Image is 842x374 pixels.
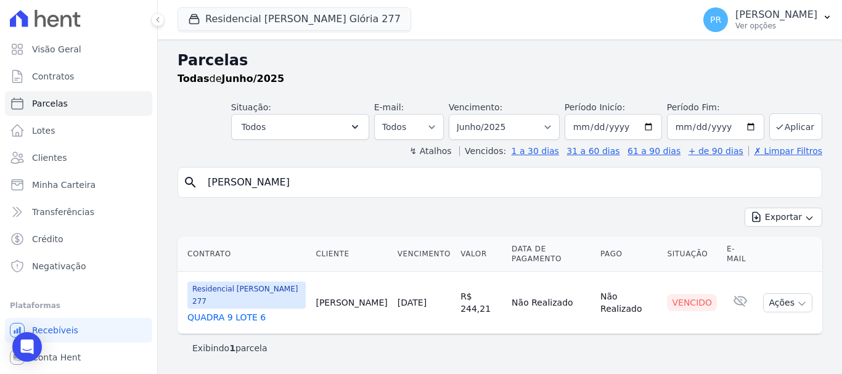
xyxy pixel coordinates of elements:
[722,237,758,272] th: E-mail
[5,173,152,197] a: Minha Carteira
[32,124,55,137] span: Lotes
[178,49,822,71] h2: Parcelas
[662,237,722,272] th: Situação
[187,282,306,309] span: Residencial [PERSON_NAME] 277
[735,21,817,31] p: Ver opções
[512,146,559,156] a: 1 a 30 dias
[32,179,96,191] span: Minha Carteira
[242,120,266,134] span: Todos
[178,73,210,84] strong: Todas
[229,343,235,353] b: 1
[178,7,411,31] button: Residencial [PERSON_NAME] Glória 277
[5,145,152,170] a: Clientes
[667,101,764,114] label: Período Fim:
[693,2,842,37] button: PR [PERSON_NAME] Ver opções
[627,146,681,156] a: 61 a 90 dias
[231,102,271,112] label: Situação:
[710,15,721,24] span: PR
[456,237,507,272] th: Valor
[398,298,427,307] a: [DATE]
[409,146,451,156] label: ↯ Atalhos
[32,260,86,272] span: Negativação
[5,345,152,370] a: Conta Hent
[311,272,392,334] td: [PERSON_NAME]
[222,73,285,84] strong: Junho/2025
[32,97,68,110] span: Parcelas
[10,298,147,313] div: Plataformas
[565,102,625,112] label: Período Inicío:
[5,227,152,251] a: Crédito
[769,113,822,140] button: Aplicar
[5,91,152,116] a: Parcelas
[393,237,456,272] th: Vencimento
[5,254,152,278] a: Negativação
[449,102,502,112] label: Vencimento:
[745,208,822,227] button: Exportar
[32,233,63,245] span: Crédito
[5,64,152,89] a: Contratos
[374,102,404,112] label: E-mail:
[595,237,662,272] th: Pago
[5,37,152,62] a: Visão Geral
[12,332,42,362] div: Open Intercom Messenger
[5,318,152,343] a: Recebíveis
[735,9,817,21] p: [PERSON_NAME]
[192,342,268,354] p: Exibindo parcela
[178,237,311,272] th: Contrato
[763,293,812,312] button: Ações
[595,272,662,334] td: Não Realizado
[5,118,152,143] a: Lotes
[178,71,284,86] p: de
[32,324,78,336] span: Recebíveis
[187,311,306,323] a: QUADRA 9 LOTE 6
[32,351,81,364] span: Conta Hent
[32,206,94,218] span: Transferências
[667,294,717,311] div: Vencido
[32,70,74,83] span: Contratos
[183,175,198,190] i: search
[507,237,595,272] th: Data de Pagamento
[507,272,595,334] td: Não Realizado
[689,146,743,156] a: + de 90 dias
[5,200,152,224] a: Transferências
[200,170,817,195] input: Buscar por nome do lote ou do cliente
[32,152,67,164] span: Clientes
[456,272,507,334] td: R$ 244,21
[231,114,369,140] button: Todos
[748,146,822,156] a: ✗ Limpar Filtros
[566,146,619,156] a: 31 a 60 dias
[459,146,506,156] label: Vencidos:
[32,43,81,55] span: Visão Geral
